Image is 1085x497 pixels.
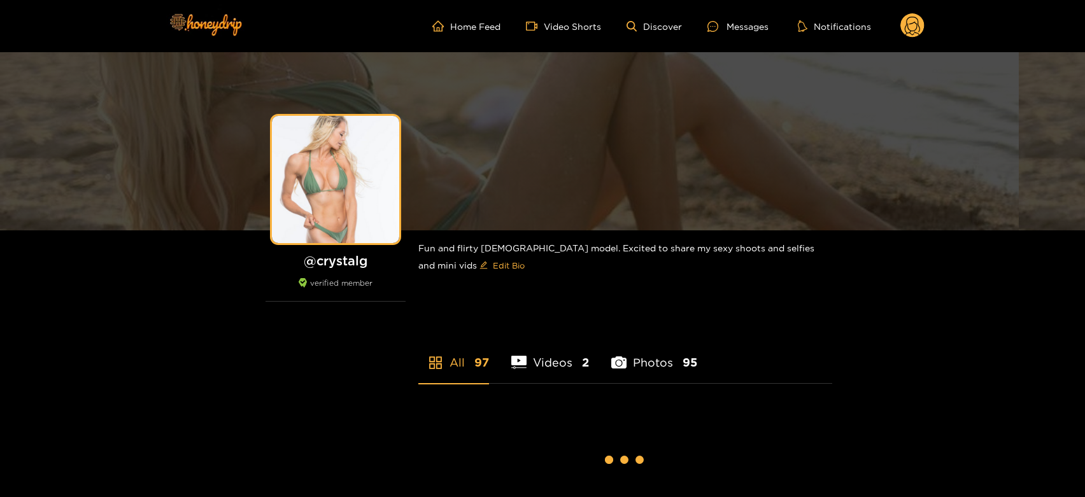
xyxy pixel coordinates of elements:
h1: @ crystalg [266,253,406,269]
a: Home Feed [432,20,500,32]
span: video-camera [526,20,544,32]
div: Messages [707,19,769,34]
span: Edit Bio [493,259,525,272]
span: 2 [582,354,589,370]
span: 97 [474,354,489,370]
span: edit [479,261,488,270]
button: editEdit Bio [477,255,527,276]
li: Videos [511,326,589,383]
li: All [418,326,489,383]
span: 95 [683,354,697,370]
span: appstore [428,355,443,370]
a: Video Shorts [526,20,601,32]
div: verified member [266,278,406,302]
div: Fun and flirty [DEMOGRAPHIC_DATA] model. Excited to share my sexy shoots and selfies and mini vids [418,230,832,286]
a: Discover [627,21,682,32]
span: home [432,20,450,32]
li: Photos [611,326,697,383]
button: Notifications [794,20,875,32]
